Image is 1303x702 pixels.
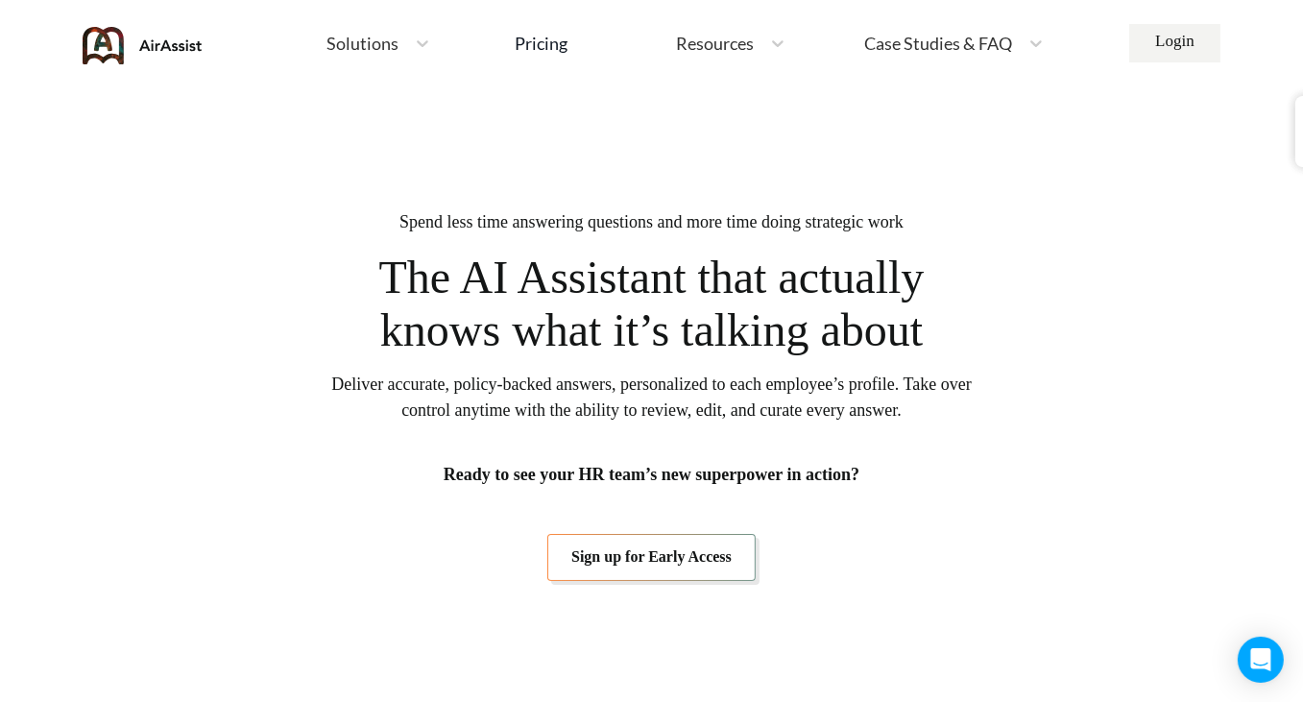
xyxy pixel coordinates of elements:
span: Solutions [326,35,398,52]
div: Open Intercom Messenger [1238,637,1284,683]
span: Resources [676,35,754,52]
a: Sign up for Early Access [547,534,756,580]
a: Login [1129,24,1220,62]
span: Spend less time answering questions and more time doing strategic work [399,209,904,235]
div: Pricing [515,35,567,52]
a: Pricing [515,26,567,61]
span: The AI Assistant that actually knows what it’s talking about [353,251,950,356]
img: AirAssist [83,27,203,64]
span: Case Studies & FAQ [864,35,1012,52]
span: Deliver accurate, policy-backed answers, personalized to each employee’s profile. Take over contr... [330,372,974,424]
span: Ready to see your HR team’s new superpower in action? [444,462,859,488]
